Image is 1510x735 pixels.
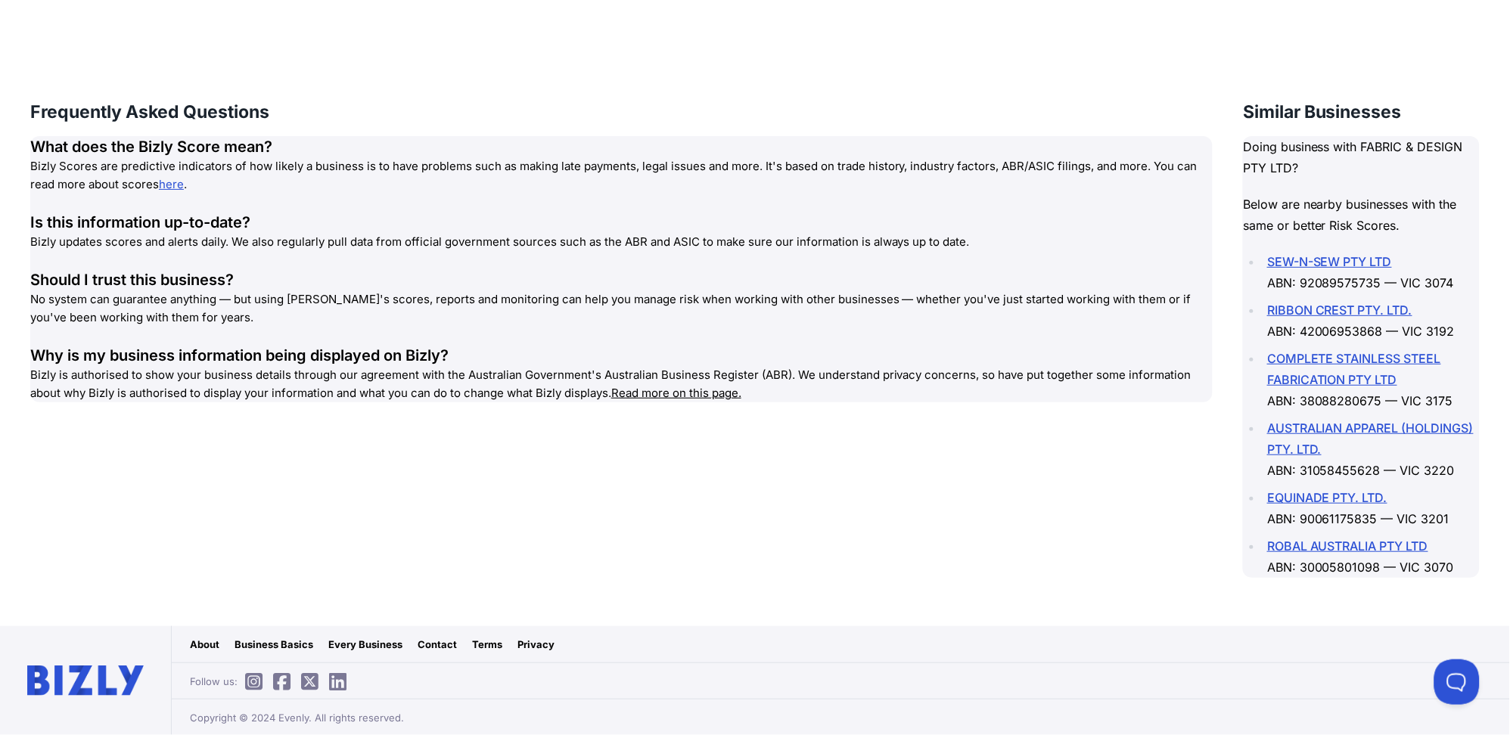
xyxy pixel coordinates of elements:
[159,177,184,191] a: here
[1263,535,1480,578] li: ABN: 30005801098 — VIC 3070
[30,157,1213,194] p: Bizly Scores are predictive indicators of how likely a business is to have problems such as makin...
[1267,490,1387,505] a: EQUINADE PTY. LTD.
[1267,538,1428,554] a: ROBAL AUSTRALIA PTY LTD
[328,637,402,652] a: Every Business
[30,290,1213,327] p: No system can guarantee anything — but using [PERSON_NAME]'s scores, reports and monitoring can h...
[1263,299,1480,342] li: ABN: 42006953868 — VIC 3192
[1267,420,1474,457] a: AUSTRALIAN APPAREL (HOLDINGS) PTY. LTD.
[190,637,219,652] a: About
[418,637,457,652] a: Contact
[1263,417,1480,481] li: ABN: 31058455628 — VIC 3220
[30,100,1213,124] h3: Frequently Asked Questions
[30,136,1213,157] div: What does the Bizly Score mean?
[1263,348,1480,411] li: ABN: 38088280675 — VIC 3175
[1243,100,1480,124] h3: Similar Businesses
[1263,251,1480,293] li: ABN: 92089575735 — VIC 3074
[472,637,502,652] a: Terms
[1263,487,1480,529] li: ABN: 90061175835 — VIC 3201
[30,345,1213,366] div: Why is my business information being displayed on Bizly?
[1267,254,1392,269] a: SEW-N-SEW PTY LTD
[30,212,1213,233] div: Is this information up-to-date?
[1243,136,1480,178] p: Doing business with FABRIC & DESIGN PTY LTD?
[1267,351,1441,387] a: COMPLETE STAINLESS STEEL FABRICATION PTY LTD
[30,366,1213,402] p: Bizly is authorised to show your business details through our agreement with the Australian Gover...
[1267,302,1412,318] a: RIBBON CREST PTY. LTD.
[30,233,1213,251] p: Bizly updates scores and alerts daily. We also regularly pull data from official government sourc...
[1434,659,1480,705] iframe: Toggle Customer Support
[235,637,313,652] a: Business Basics
[30,269,1213,290] div: Should I trust this business?
[190,710,404,725] span: Copyright © 2024 Evenly. All rights reserved.
[517,637,555,652] a: Privacy
[190,674,354,689] span: Follow us:
[611,386,741,400] a: Read more on this page.
[1243,194,1480,236] p: Below are nearby businesses with the same or better Risk Scores.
